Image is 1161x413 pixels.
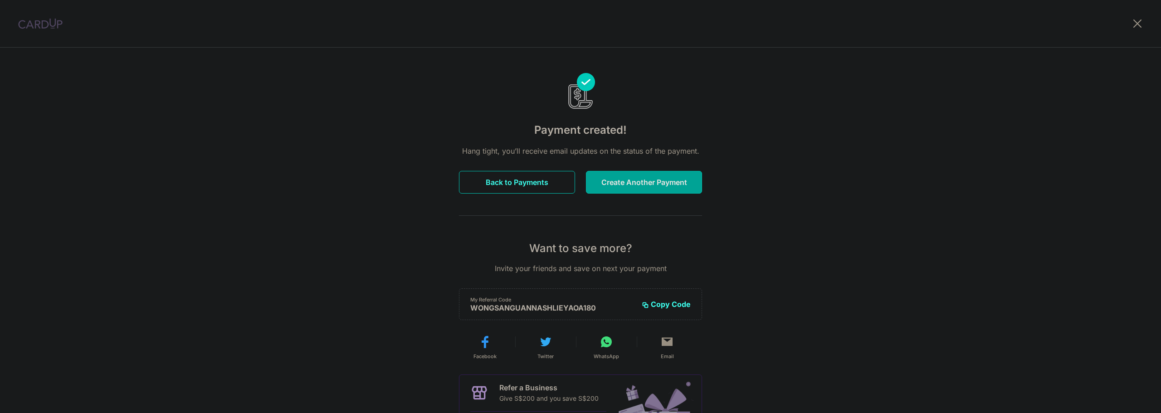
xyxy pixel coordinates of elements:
[473,353,497,360] span: Facebook
[459,146,702,156] p: Hang tight, you’ll receive email updates on the status of the payment.
[459,122,702,138] h4: Payment created!
[661,353,674,360] span: Email
[580,335,633,360] button: WhatsApp
[594,353,619,360] span: WhatsApp
[499,393,599,404] p: Give S$200 and you save S$200
[458,335,512,360] button: Facebook
[470,296,634,303] p: My Referral Code
[499,382,599,393] p: Refer a Business
[640,335,694,360] button: Email
[470,303,634,312] p: WONGSANGUANNASHLIEYAOA180
[586,171,702,194] button: Create Another Payment
[459,263,702,274] p: Invite your friends and save on next your payment
[642,300,691,309] button: Copy Code
[566,73,595,111] img: Payments
[18,18,63,29] img: CardUp
[459,241,702,256] p: Want to save more?
[519,335,572,360] button: Twitter
[459,171,575,194] button: Back to Payments
[537,353,554,360] span: Twitter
